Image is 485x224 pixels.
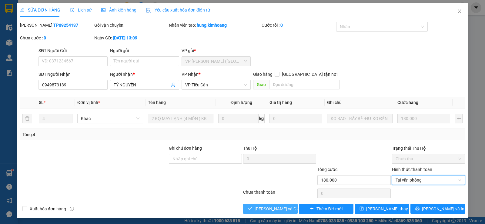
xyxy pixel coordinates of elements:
span: VP Trần Phú (Hàng) [185,57,247,66]
span: SL [39,100,44,105]
span: Tại văn phòng [396,176,461,185]
b: 0 [280,23,283,28]
button: check[PERSON_NAME] và Giao hàng [243,204,298,214]
span: Ảnh kiện hàng [101,8,136,12]
span: save [360,206,364,211]
span: Giao [253,80,269,89]
th: Ghi chú [325,97,395,109]
b: 0 [44,35,46,40]
span: Giao hàng [253,72,273,77]
span: kg [259,114,265,123]
span: edit [20,8,24,12]
div: VP gửi [182,47,251,54]
button: printer[PERSON_NAME] và In [410,204,465,214]
div: [PERSON_NAME]: [20,22,93,28]
div: Cước rồi : [262,22,335,28]
label: Hình thức thanh toán [392,167,432,172]
span: Lịch sử [70,8,92,12]
div: Chưa thanh toán [242,189,317,199]
b: hung.kimhoang [197,23,227,28]
div: Chưa cước : [20,35,93,41]
div: SĐT Người Gửi [38,47,108,54]
button: plus [455,114,463,123]
span: [PERSON_NAME] thay đổi [366,206,415,212]
span: close [457,9,462,14]
span: picture [101,8,105,12]
b: [DATE] 13:09 [113,35,137,40]
span: Thêm ĐH mới [316,206,342,212]
span: Đơn vị tính [77,100,100,105]
span: Khác [81,114,139,123]
div: Người nhận [110,71,179,78]
div: Nhân viên tạo: [169,22,261,28]
div: Người gửi [110,47,179,54]
div: Ngày GD: [94,35,167,41]
b: TP09254137 [53,23,78,28]
span: [PERSON_NAME] và Giao hàng [255,206,313,212]
input: 0 [269,114,322,123]
span: Định lượng [231,100,252,105]
input: Ghi Chú [327,114,393,123]
span: printer [415,206,420,211]
span: plus [310,206,314,211]
span: info-circle [70,207,74,211]
span: VP Nhận [182,72,199,77]
span: Xuất hóa đơn hàng [27,206,69,212]
button: delete [22,114,32,123]
input: 0 [397,114,450,123]
label: Ghi chú đơn hàng [169,146,202,151]
input: Ghi chú đơn hàng [169,154,242,164]
span: [GEOGRAPHIC_DATA] tận nơi [279,71,340,78]
img: icon [146,8,151,13]
span: Tên hàng [148,100,166,105]
span: Giá trị hàng [269,100,292,105]
div: Trạng thái Thu Hộ [392,145,465,152]
span: VP Tiểu Cần [185,80,247,89]
span: Tổng cước [317,167,337,172]
span: Chưa thu [396,154,461,163]
div: SĐT Người Nhận [38,71,108,78]
span: clock-circle [70,8,74,12]
div: Tổng: 4 [22,131,188,138]
span: Thu Hộ [243,146,257,151]
input: VD: Bàn, Ghế [148,114,213,123]
span: Yêu cầu xuất hóa đơn điện tử [146,8,210,12]
span: user-add [171,82,176,87]
div: Gói vận chuyển: [94,22,167,28]
span: SỬA ĐƠN HÀNG [20,8,60,12]
input: Dọc đường [269,80,340,89]
button: Close [451,3,468,20]
span: check [248,206,252,211]
span: [PERSON_NAME] và In [422,206,464,212]
button: save[PERSON_NAME] thay đổi [355,204,409,214]
span: Cước hàng [397,100,418,105]
button: plusThêm ĐH mới [299,204,353,214]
